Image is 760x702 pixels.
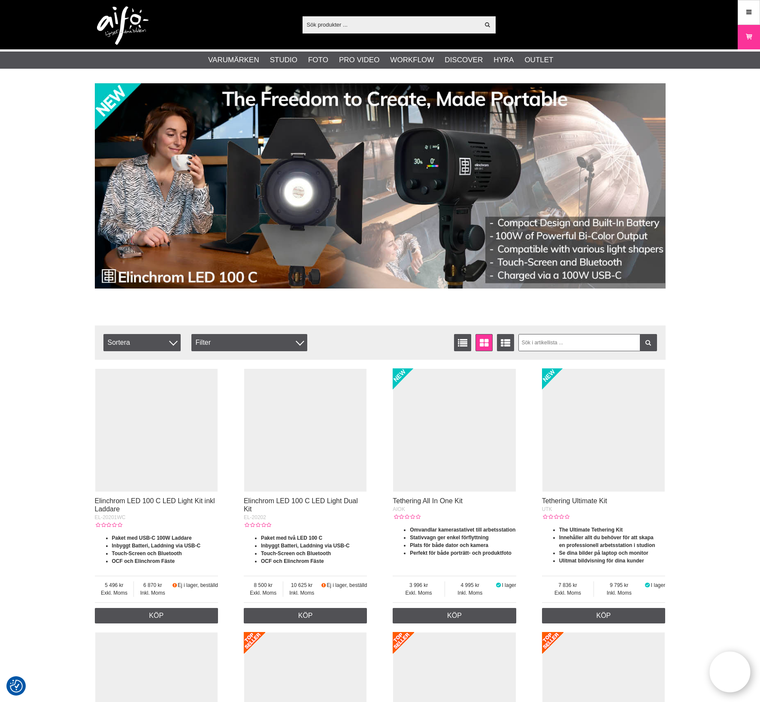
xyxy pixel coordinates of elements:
[244,497,358,513] a: Elinchrom LED 100 C LED Light Dual Kit
[339,55,379,66] a: Pro Video
[390,55,434,66] a: Workflow
[559,558,644,564] strong: Ulitmat bildvisning för dina kunder
[518,334,657,351] input: Sök i artikellista ...
[134,589,171,597] span: Inkl. Moms
[95,521,122,529] div: Kundbetyg: 0
[393,497,463,504] a: Tethering All In One Kit
[95,514,126,520] span: EL-20201WC
[97,6,148,45] img: logo.png
[244,589,283,597] span: Exkl. Moms
[10,678,23,694] button: Samtyckesinställningar
[270,55,297,66] a: Studio
[95,83,666,289] img: Annons:002 banner-elin-led100c11390x.jpg
[445,581,495,589] span: 4 995
[542,581,594,589] span: 7 836
[559,542,655,548] strong: en professionell arbetsstation i studion
[393,608,516,623] a: Köp
[559,535,654,541] strong: Innehåller allt du behöver för att skapa
[594,589,644,597] span: Inkl. Moms
[261,550,331,556] strong: Touch-Screen och Bluetooth
[393,506,405,512] span: AIOK
[454,334,471,351] a: Listvisning
[283,581,321,589] span: 10 625
[191,334,307,351] div: Filter
[495,582,502,588] i: I lager
[542,506,552,512] span: UTK
[542,497,607,504] a: Tethering Ultimate Kit
[494,55,514,66] a: Hyra
[10,680,23,693] img: Revisit consent button
[445,589,495,597] span: Inkl. Moms
[303,18,480,31] input: Sök produkter ...
[410,542,488,548] strong: Plats för både dator och kamera
[651,582,665,588] span: I lager
[261,558,324,564] strong: OCF och Elinchrom Fäste
[112,543,201,549] strong: Inbyggt Batteri, Laddning via USB-C
[327,582,367,588] span: Ej i lager, beställd
[542,513,569,521] div: Kundbetyg: 0
[261,535,322,541] strong: Paket med två LED 100 C
[112,535,192,541] strong: Paket med USB-C 100W Laddare
[524,55,553,66] a: Outlet
[208,55,259,66] a: Varumärken
[410,527,515,533] strong: Omvandlar kamerastativet till arbetsstation
[502,582,516,588] span: I lager
[95,608,218,623] a: Köp
[95,497,215,513] a: Elinchrom LED 100 C LED Light Kit inkl Laddare
[103,334,181,351] span: Sortera
[410,535,488,541] strong: Stativvagn ger enkel förflyttning
[410,550,512,556] strong: Perfekt för både porträtt- och produktfoto
[244,608,367,623] a: Köp
[112,550,182,556] strong: Touch-Screen och Bluetooth
[244,521,271,529] div: Kundbetyg: 0
[321,582,327,588] i: Beställd
[644,582,651,588] i: I lager
[244,514,266,520] span: EL-20202
[559,550,648,556] strong: Se dina bilder på laptop och monitor
[244,581,283,589] span: 8 500
[308,55,328,66] a: Foto
[95,581,134,589] span: 5 496
[559,527,623,533] strong: The Ultimate Tethering Kit
[283,589,321,597] span: Inkl. Moms
[542,589,594,597] span: Exkl. Moms
[95,589,134,597] span: Exkl. Moms
[178,582,218,588] span: Ej i lager, beställd
[497,334,514,351] a: Utökad listvisning
[393,513,420,521] div: Kundbetyg: 0
[475,334,493,351] a: Fönstervisning
[393,589,445,597] span: Exkl. Moms
[594,581,644,589] span: 9 795
[640,334,657,351] a: Filtrera
[134,581,171,589] span: 6 870
[112,558,175,564] strong: OCF och Elinchrom Fäste
[171,582,178,588] i: Beställd
[393,581,445,589] span: 3 996
[261,543,350,549] strong: Inbyggt Batteri, Laddning via USB-C
[445,55,483,66] a: Discover
[542,608,666,623] a: Köp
